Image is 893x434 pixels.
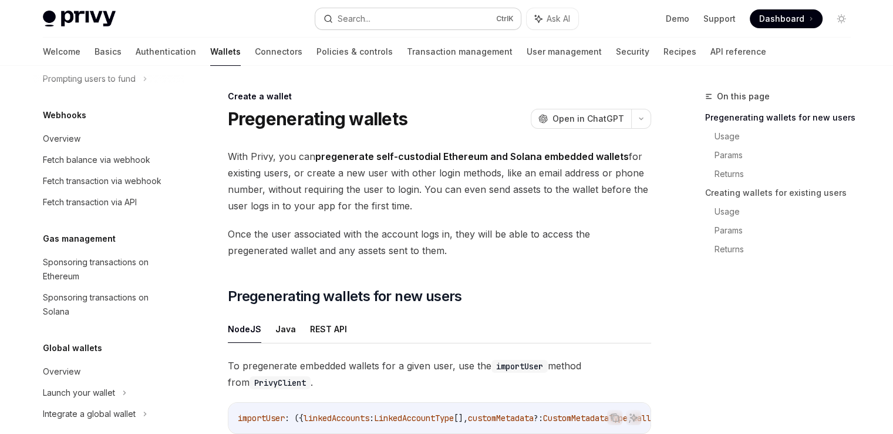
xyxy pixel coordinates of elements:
span: : ({ [285,413,304,423]
a: Wallets [210,38,241,66]
span: Ctrl K [496,14,514,24]
span: importUser [238,413,285,423]
a: Fetch transaction via webhook [33,171,184,192]
h5: Gas management [43,232,116,246]
a: Support [703,13,736,25]
span: Pregenerating wallets for new users [228,287,462,306]
a: Pregenerating wallets for new users [705,108,860,127]
div: Fetch balance via webhook [43,153,150,167]
span: wallets [632,413,665,423]
span: Dashboard [759,13,804,25]
span: LinkedAccountType [374,413,454,423]
button: REST API [310,315,347,343]
button: Toggle dark mode [832,9,851,28]
div: Fetch transaction via API [43,195,137,209]
a: Usage [715,202,860,221]
img: light logo [43,11,116,27]
span: ?: [534,413,543,423]
span: Ask AI [547,13,570,25]
strong: pregenerate self-custodial Ethereum and Solana embedded wallets [315,151,629,162]
span: On this page [717,89,770,104]
div: Integrate a global wallet [43,407,136,421]
span: [], [454,413,468,423]
a: Creating wallets for existing users [705,183,860,202]
div: Create a wallet [228,91,651,102]
a: Recipes [663,38,696,66]
div: Sponsoring transactions on Ethereum [43,255,177,283]
a: Policies & controls [316,38,393,66]
button: Search...CtrlK [315,8,521,29]
a: Basics [95,38,122,66]
button: NodeJS [228,315,261,343]
span: Open in ChatGPT [552,113,624,125]
span: : [369,413,374,423]
button: Ask AI [527,8,578,29]
a: Usage [715,127,860,146]
h5: Global wallets [43,341,102,355]
h1: Pregenerating wallets [228,108,407,129]
div: Search... [338,12,370,26]
div: Overview [43,132,80,146]
a: Returns [715,165,860,183]
a: User management [527,38,602,66]
a: Authentication [136,38,196,66]
a: Params [715,146,860,165]
div: Fetch transaction via webhook [43,174,161,188]
a: Fetch transaction via API [33,192,184,213]
button: Ask AI [626,410,641,425]
div: Overview [43,365,80,379]
div: Launch your wallet [43,386,115,400]
a: Fetch balance via webhook [33,149,184,171]
span: To pregenerate embedded wallets for a given user, use the method from . [228,358,651,390]
a: API reference [710,38,766,66]
a: Overview [33,128,184,149]
a: Security [616,38,649,66]
a: Connectors [255,38,302,66]
a: Returns [715,240,860,259]
button: Open in ChatGPT [531,109,631,129]
a: Params [715,221,860,240]
h5: Webhooks [43,108,86,122]
span: Once the user associated with the account logs in, they will be able to access the pregenerated w... [228,226,651,259]
span: linkedAccounts [304,413,369,423]
a: Sponsoring transactions on Solana [33,287,184,322]
a: Sponsoring transactions on Ethereum [33,252,184,287]
a: Dashboard [750,9,823,28]
span: customMetadata [468,413,534,423]
a: Welcome [43,38,80,66]
code: PrivyClient [250,376,311,389]
span: CustomMetadataType [543,413,628,423]
button: Copy the contents from the code block [607,410,622,425]
a: Demo [666,13,689,25]
span: With Privy, you can for existing users, or create a new user with other login methods, like an em... [228,148,651,214]
a: Overview [33,361,184,382]
a: Transaction management [407,38,513,66]
div: Sponsoring transactions on Solana [43,291,177,319]
code: importUser [491,360,548,373]
button: Java [275,315,296,343]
